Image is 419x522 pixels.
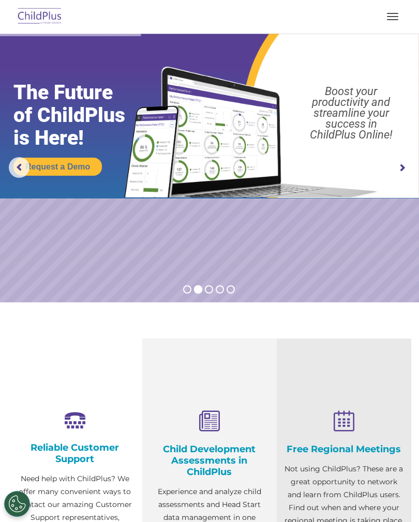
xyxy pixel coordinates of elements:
[16,442,134,465] h4: Reliable Customer Support
[285,443,403,455] h4: Free Regional Meetings
[4,491,30,517] button: Cookies Settings
[150,443,269,478] h4: Child Development Assessments in ChildPlus
[16,5,64,29] img: ChildPlus by Procare Solutions
[13,158,102,176] a: Request a Demo
[13,81,147,149] rs-layer: The Future of ChildPlus is Here!
[289,86,413,140] rs-layer: Boost your productivity and streamline your success in ChildPlus Online!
